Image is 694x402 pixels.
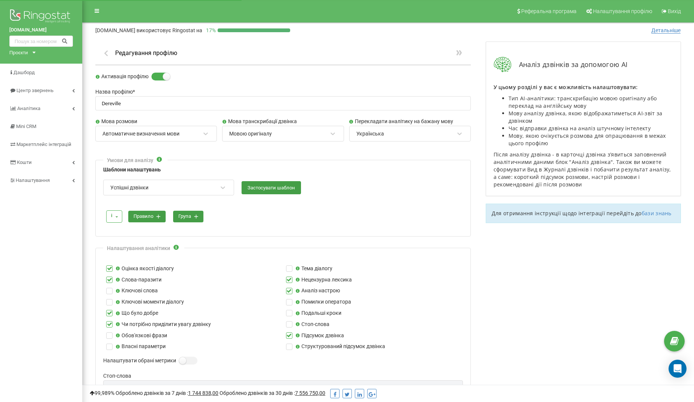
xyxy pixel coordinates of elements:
[95,118,217,126] label: Мова розмови
[295,276,352,284] label: Нецензурна лексика
[494,57,673,72] div: Аналіз дзвінків за допомогою AI
[593,8,652,14] span: Налаштування профілю
[219,390,325,396] span: Оброблено дзвінків за 30 днів :
[116,309,158,317] label: Що було добре
[17,159,32,165] span: Кошти
[295,390,325,396] u: 7 556 750,00
[229,130,272,137] div: Мовою оригіналу
[9,36,73,47] input: Пошук за номером
[509,95,673,110] li: Тип AI-аналітики: транскрибацію мовою оригіналу або переклад на англійську мову
[16,177,50,183] span: Налаштування
[107,244,170,252] div: Налаштування аналітики
[242,181,301,194] button: Застосувати шаблон
[103,166,463,174] label: Шаблони налаштувань
[295,287,340,295] label: Аналіз настрою
[349,118,471,126] label: Перекладати аналітику на бажану мову
[295,298,351,306] label: Помилки оператора
[116,332,167,340] label: Обов'язкові фрази
[103,372,463,380] label: Стоп-слова
[9,7,73,26] img: Ringostat logo
[116,287,158,295] label: Ключові слова
[202,27,218,34] p: 17 %
[492,210,675,217] p: Для отримання інструкції щодо інтеграції перейдіть до
[111,212,112,219] div: і
[356,130,384,137] div: Українська
[521,8,577,14] span: Реферальна програма
[494,83,673,91] p: У цьому розділі у вас є можливість налаштовувати:
[116,390,218,396] span: Оброблено дзвінків за 7 днів :
[9,26,73,34] a: [DOMAIN_NAME]
[509,125,673,132] li: Час відправки дзвінка на аналіз штучному інтелекту
[95,27,202,34] p: [DOMAIN_NAME]
[116,342,166,351] label: Власні параметри
[17,106,40,111] span: Аналiтика
[13,70,35,75] span: Дашборд
[494,151,673,188] p: Після аналізу дзвінка - в карточці дзвінка зʼявиться заповнений аналітичними даними блок "Аналіз ...
[668,8,681,14] span: Вихід
[188,390,218,396] u: 1 744 838,00
[128,211,166,222] button: правило
[509,132,673,147] li: Мову, якою очікується розмова для опрацювання в межах цього профілю
[136,27,202,33] span: використовує Ringostat на
[651,27,681,34] span: Детальніше
[222,118,344,126] label: Мова транскрибації дзвінка
[103,357,176,365] label: Налаштувати обрані метрики
[116,265,174,273] label: Оцінка якості діалогу
[295,342,385,351] label: Структурований підсумок дзвінка
[16,141,71,147] span: Маркетплейс інтеграцій
[295,320,329,329] label: Стоп-слова
[95,96,471,111] input: Назва профілю
[107,156,153,164] div: Умови для аналізу
[173,211,203,222] button: група
[102,130,179,137] div: Автоматичне визначення мови
[669,360,687,378] div: Open Intercom Messenger
[509,110,673,125] li: Мову аналізу дзвінка, якою відображатиметься AI-звіт за дзвінком
[9,49,28,56] div: Проєкти
[116,320,211,329] label: Чи потрібно приділити увагу дзвінку
[116,298,184,306] label: Ключові моменти діалогу
[295,309,341,317] label: Подальші кроки
[295,332,344,340] label: Підсумок дзвінка
[116,276,162,284] label: Слова-паразити
[95,73,148,81] label: Активація профілю
[642,210,672,217] a: бази знань
[95,88,471,96] label: Назва профілю *
[295,265,332,273] label: Тема діалогу
[16,88,53,93] span: Центр звернень
[90,390,114,396] span: 99,989%
[110,184,148,191] div: Успішні дзвінки
[16,124,36,129] span: Mini CRM
[115,49,177,57] h1: Редагування профілю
